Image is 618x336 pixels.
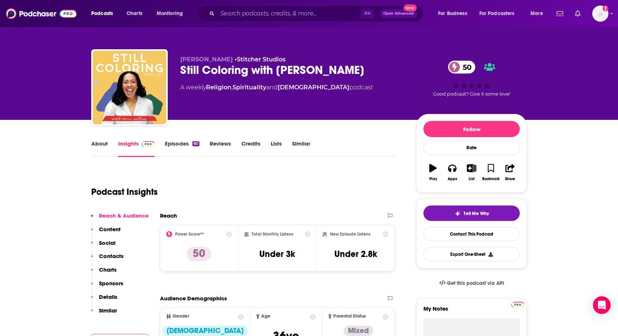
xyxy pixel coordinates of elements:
[334,249,377,260] h3: Under 2.8k
[91,280,123,293] button: Sponsors
[603,6,608,11] svg: Add a profile image
[231,84,232,91] span: ,
[99,253,124,260] p: Contacts
[152,8,192,19] button: open menu
[448,61,475,74] a: 50
[86,8,122,19] button: open menu
[423,140,520,155] div: Rate
[448,177,457,181] div: Apps
[511,301,524,308] a: Pro website
[360,9,374,18] span: ⌘ K
[462,159,481,186] button: List
[433,8,476,19] button: open menu
[593,296,611,314] div: Open Intercom Messenger
[433,91,510,97] span: Good podcast? Give it some love!
[91,212,149,226] button: Reach & Audience
[380,9,417,18] button: Open AdvancedNew
[91,307,117,321] button: Similar
[592,6,608,22] button: Show profile menu
[142,141,154,147] img: Podchaser Pro
[192,141,199,146] div: 60
[175,232,204,237] h2: Power Score™
[173,314,189,319] span: Gender
[266,84,278,91] span: and
[6,7,77,21] img: Podchaser - Follow, Share and Rate Podcasts
[438,8,467,19] span: For Business
[210,140,231,157] a: Reviews
[160,212,177,219] h2: Reach
[447,280,504,286] span: Get this podcast via API
[99,239,116,246] p: Social
[91,266,117,280] button: Charts
[127,8,142,19] span: Charts
[330,232,370,237] h2: New Episode Listens
[592,6,608,22] span: Logged in as heidi.egloff
[383,12,414,15] span: Open Advanced
[162,326,248,336] div: [DEMOGRAPHIC_DATA]
[91,239,116,253] button: Social
[344,326,373,336] div: Mixed
[416,56,527,101] div: 50Good podcast? Give it some love!
[99,226,121,233] p: Content
[99,307,117,314] p: Similar
[91,226,121,239] button: Content
[206,84,231,91] a: Religion
[160,295,227,302] h2: Audience Demographics
[241,140,260,157] a: Credits
[91,140,108,157] a: About
[423,247,520,261] button: Export One-Sheet
[501,159,520,186] button: Share
[404,4,417,11] span: New
[118,140,154,157] a: InsightsPodchaser Pro
[469,177,475,181] div: List
[423,305,520,318] label: My Notes
[237,56,285,63] a: Stitcher Studios
[232,84,266,91] a: Spirituality
[187,247,211,261] p: 50
[180,83,373,92] div: A weekly podcast
[479,8,515,19] span: For Podcasters
[464,211,489,217] span: Tell Me Why
[99,280,123,287] p: Sponsors
[423,121,520,137] button: Follow
[525,8,552,19] button: open menu
[91,8,113,19] span: Podcasts
[271,140,282,157] a: Lists
[278,84,349,91] a: [DEMOGRAPHIC_DATA]
[157,8,183,19] span: Monitoring
[455,211,461,217] img: tell me why sparkle
[261,314,270,319] span: Age
[511,302,524,308] img: Podchaser Pro
[423,205,520,221] button: tell me why sparkleTell Me Why
[252,232,293,237] h2: Total Monthly Listens
[99,293,117,300] p: Details
[530,8,543,19] span: More
[204,5,430,22] div: Search podcasts, credits, & more...
[180,56,233,63] span: [PERSON_NAME]
[475,8,525,19] button: open menu
[592,6,608,22] img: User Profile
[99,266,117,273] p: Charts
[165,140,199,157] a: Episodes60
[433,274,510,292] a: Get this podcast via API
[554,7,566,20] a: Show notifications dropdown
[423,159,443,186] button: Play
[99,212,149,219] p: Reach & Audience
[455,61,475,74] span: 50
[235,56,285,63] span: •
[481,159,500,186] button: Bookmark
[93,51,166,124] img: Still Coloring with Toni Collier
[217,8,360,19] input: Search podcasts, credits, & more...
[122,8,147,19] a: Charts
[429,177,437,181] div: Play
[572,7,583,20] a: Show notifications dropdown
[91,253,124,266] button: Contacts
[443,159,462,186] button: Apps
[482,177,500,181] div: Bookmark
[91,293,117,307] button: Details
[333,314,366,319] span: Parental Status
[91,186,158,197] h1: Podcast Insights
[423,227,520,241] a: Contact This Podcast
